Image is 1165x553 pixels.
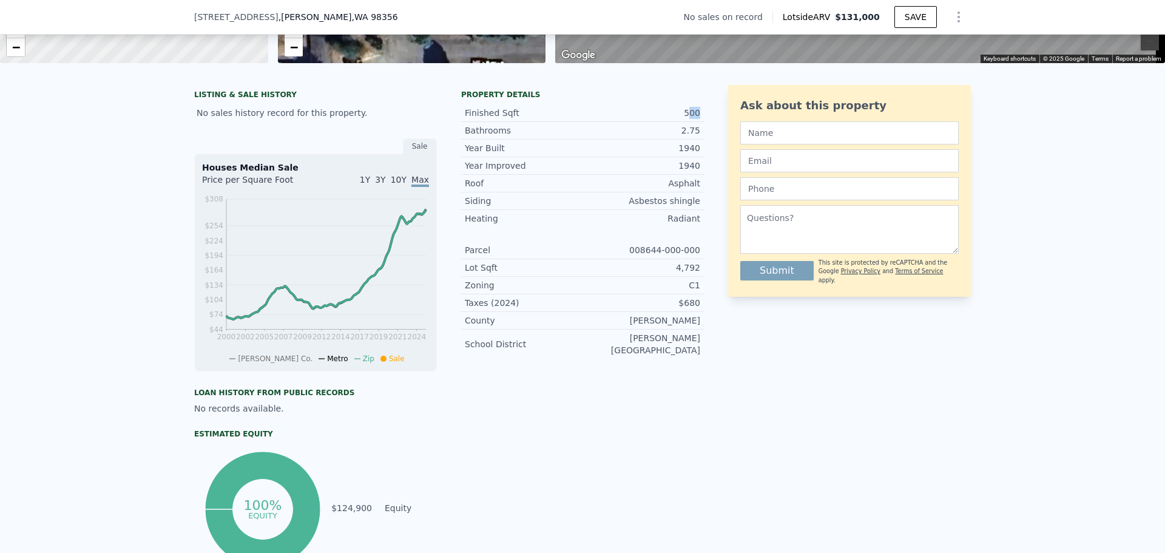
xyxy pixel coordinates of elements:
[204,237,223,245] tspan: $224
[461,90,704,100] div: Property details
[465,160,582,172] div: Year Improved
[194,429,437,439] div: Estimated Equity
[465,124,582,137] div: Bathrooms
[204,222,223,230] tspan: $254
[194,388,437,398] div: Loan history from public records
[465,244,582,256] div: Parcel
[312,333,331,341] tspan: 2012
[194,90,437,102] div: LISTING & SALE HISTORY
[783,11,835,23] span: Lotside ARV
[895,268,943,274] a: Terms of Service
[582,314,700,327] div: [PERSON_NAME]
[841,268,880,274] a: Privacy Policy
[279,11,398,23] span: , [PERSON_NAME]
[582,195,700,207] div: Asbestos shingle
[255,333,274,341] tspan: 2005
[465,338,582,350] div: School District
[740,261,814,280] button: Submit
[1092,55,1109,62] a: Terms
[582,160,700,172] div: 1940
[360,175,370,185] span: 1Y
[285,38,303,56] a: Zoom out
[204,195,223,203] tspan: $308
[331,501,373,515] td: $124,900
[204,251,223,260] tspan: $194
[411,175,429,187] span: Max
[248,511,277,520] tspan: equity
[740,177,959,200] input: Phone
[740,97,959,114] div: Ask about this property
[465,212,582,225] div: Heating
[204,296,223,304] tspan: $104
[388,333,407,341] tspan: 2021
[370,333,388,341] tspan: 2019
[209,325,223,334] tspan: $44
[238,355,312,363] span: [PERSON_NAME] Co.
[1116,55,1161,62] a: Report a problem
[740,149,959,172] input: Email
[582,142,700,154] div: 1940
[217,333,236,341] tspan: 2000
[582,297,700,309] div: $680
[243,498,282,513] tspan: 100%
[350,333,369,341] tspan: 2017
[12,39,20,55] span: −
[274,333,293,341] tspan: 2007
[389,355,405,363] span: Sale
[236,333,255,341] tspan: 2002
[375,175,385,185] span: 3Y
[465,142,582,154] div: Year Built
[558,47,598,63] a: Open this area in Google Maps (opens a new window)
[684,11,772,23] div: No sales on record
[740,121,959,144] input: Name
[582,124,700,137] div: 2.75
[363,355,374,363] span: Zip
[202,161,429,174] div: Houses Median Sale
[582,107,700,119] div: 500
[331,333,350,341] tspan: 2014
[194,402,437,415] div: No records available.
[582,212,700,225] div: Radiant
[7,38,25,56] a: Zoom out
[558,47,598,63] img: Google
[209,310,223,319] tspan: $74
[391,175,407,185] span: 10Y
[382,501,437,515] td: Equity
[352,12,398,22] span: , WA 98356
[947,5,971,29] button: Show Options
[204,281,223,290] tspan: $134
[327,355,348,363] span: Metro
[194,11,279,23] span: [STREET_ADDRESS]
[289,39,297,55] span: −
[819,259,959,285] div: This site is protected by reCAPTCHA and the Google and apply.
[465,177,582,189] div: Roof
[984,55,1036,63] button: Keyboard shortcuts
[1141,32,1159,50] button: Zoom out
[894,6,937,28] button: SAVE
[465,297,582,309] div: Taxes (2024)
[835,12,880,22] span: $131,000
[465,195,582,207] div: Siding
[465,262,582,274] div: Lot Sqft
[293,333,312,341] tspan: 2009
[204,266,223,274] tspan: $164
[202,174,316,193] div: Price per Square Foot
[582,332,700,356] div: [PERSON_NAME][GEOGRAPHIC_DATA]
[408,333,427,341] tspan: 2024
[582,279,700,291] div: C1
[1043,55,1084,62] span: © 2025 Google
[465,279,582,291] div: Zoning
[582,177,700,189] div: Asphalt
[403,138,437,154] div: Sale
[582,244,700,256] div: 008644-000-000
[465,107,582,119] div: Finished Sqft
[582,262,700,274] div: 4,792
[465,314,582,327] div: County
[194,102,437,124] div: No sales history record for this property.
